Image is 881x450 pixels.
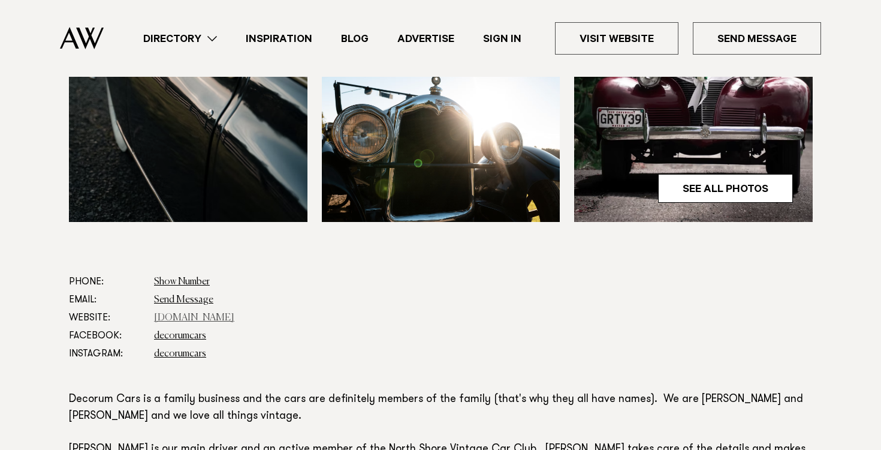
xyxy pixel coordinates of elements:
a: Inspiration [231,31,327,47]
a: Sign In [469,31,536,47]
a: Advertise [383,31,469,47]
a: Visit Website [555,22,678,55]
a: [DOMAIN_NAME] [154,313,234,323]
a: Directory [129,31,231,47]
dt: Email: [69,291,144,309]
a: Send Message [693,22,821,55]
a: decorumcars [154,349,206,359]
dt: Facebook: [69,327,144,345]
dt: Website: [69,309,144,327]
dt: Phone: [69,273,144,291]
img: Auckland Weddings Logo [60,27,104,49]
a: decorumcars [154,331,206,341]
a: Show Number [154,277,210,287]
dt: Instagram: [69,345,144,363]
a: Blog [327,31,383,47]
a: Send Message [154,295,213,305]
a: See All Photos [658,174,793,203]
